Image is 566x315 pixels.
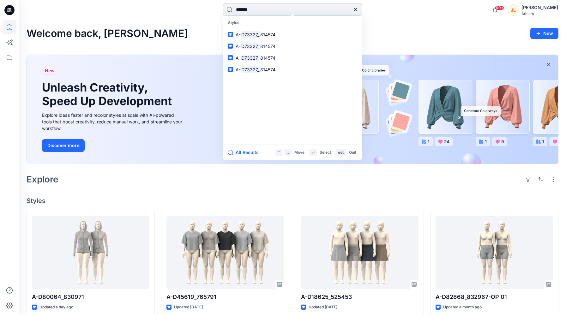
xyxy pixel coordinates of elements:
a: A-D80064_830971 [32,216,149,289]
h4: Styles [27,197,558,205]
h2: Explore [27,174,58,184]
h2: Welcome back, [PERSON_NAME] [27,28,188,39]
button: New [530,28,558,39]
div: Athleta [521,11,558,16]
a: A-D18625_525453 [301,216,418,289]
span: A- [236,55,241,61]
p: Updated a day ago [39,304,73,311]
p: Updated [DATE] [174,304,203,311]
mark: D73327_ [241,54,261,62]
p: A-D82868_832967-OP 01 [436,293,553,301]
span: A- [236,44,241,49]
p: Select [320,149,331,156]
p: Styles [224,17,361,29]
span: A- [236,32,241,37]
p: A-D45619_765791 [166,293,284,301]
button: All Results [228,149,263,156]
a: A-D73327_814574 [224,40,361,52]
mark: D73327_ [241,43,261,50]
div: [PERSON_NAME] [521,4,558,11]
button: Discover more [42,139,85,152]
p: Quit [349,149,356,156]
p: Move [294,149,304,156]
p: esc [338,149,345,156]
a: A-D82868_832967-OP 01 [436,216,553,289]
span: A- [236,67,241,72]
mark: D73327_ [241,31,261,38]
a: A-D73327_814574 [224,64,361,75]
span: 814574 [260,67,275,72]
p: A-D18625_525453 [301,293,418,301]
p: A-D80064_830971 [32,293,149,301]
h1: Unleash Creativity, Speed Up Development [42,81,175,108]
p: Updated [DATE] [309,304,337,311]
span: 814574 [260,55,275,61]
a: A-D73327_814574 [224,52,361,64]
span: 814574 [260,44,275,49]
a: Discover more [42,139,184,152]
span: 99+ [495,5,504,10]
div: Explore ideas faster and recolor styles at scale with AI-powered tools that boost creativity, red... [42,112,184,132]
span: 814574 [260,32,275,37]
div: JL [508,4,519,16]
span: New [45,67,55,74]
a: A-D73327_814574 [224,29,361,40]
a: A-D45619_765791 [166,216,284,289]
p: Updated a month ago [443,304,482,311]
mark: D73327_ [241,66,261,73]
